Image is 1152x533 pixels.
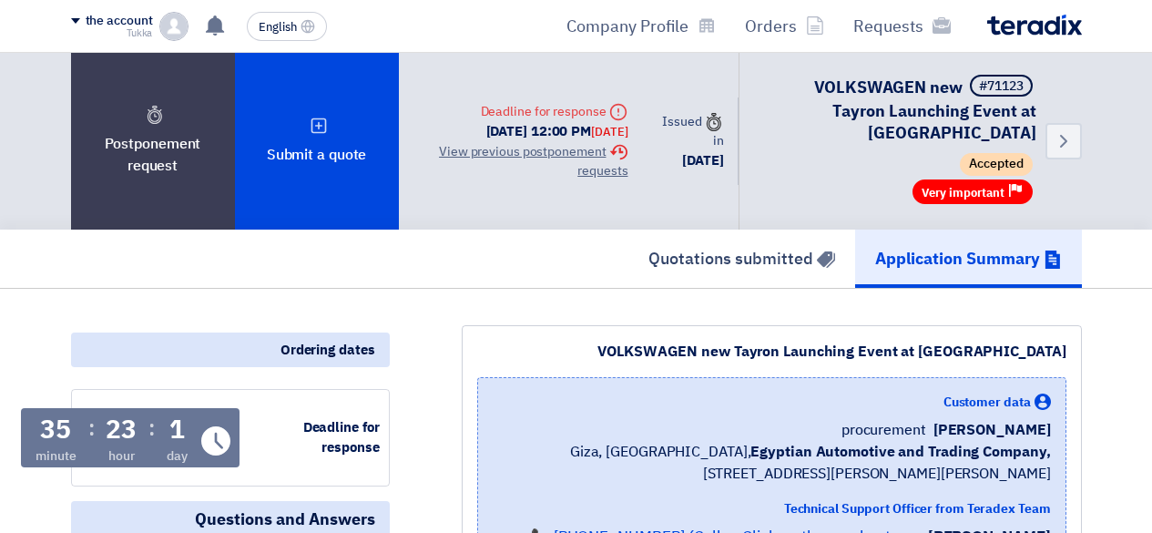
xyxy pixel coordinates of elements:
[127,26,153,41] font: Tukka
[987,15,1082,36] img: Teradix logo
[280,340,375,360] font: Ordering dates
[566,14,688,38] font: Company Profile
[88,412,95,445] font: :
[40,411,71,449] font: 35
[922,184,1004,201] font: Very important
[979,77,1024,96] font: #71123
[750,441,1050,463] font: Egyptian Automotive and Trading Company,
[784,499,1051,518] font: Technical Support Officer from Teradex Team
[943,393,1031,412] font: Customer data
[36,446,76,466] font: minute
[969,155,1024,174] font: Accepted
[106,411,137,449] font: 23
[933,419,1051,441] font: [PERSON_NAME]
[648,246,813,271] font: Quotations submitted
[159,12,189,41] img: profile_test.png
[591,123,627,140] font: [DATE]
[853,14,923,38] font: Requests
[855,230,1082,288] a: Application Summary
[267,144,367,166] font: Submit a quote
[570,441,1051,485] font: Giza, [GEOGRAPHIC_DATA], [STREET_ADDRESS][PERSON_NAME][PERSON_NAME]
[745,14,797,38] font: Orders
[108,446,135,466] font: hour
[761,75,1035,144] h5: VOLKSWAGEN new Tayron Launching Event at Azha
[839,5,965,47] a: Requests
[259,18,297,36] font: English
[195,507,375,531] font: Questions and Answers
[481,102,607,121] font: Deadline for response
[247,12,327,41] button: English
[597,341,1065,363] font: VOLKSWAGEN new Tayron Launching Event at [GEOGRAPHIC_DATA]
[148,412,155,445] font: :
[169,411,185,449] font: 1
[303,417,380,458] font: Deadline for response
[875,246,1040,271] font: Application Summary
[682,150,723,170] font: [DATE]
[814,75,1036,145] font: VOLKSWAGEN new Tayron Launching Event at [GEOGRAPHIC_DATA]
[439,142,627,180] font: View previous postponement requests
[841,419,926,441] font: procurement
[167,446,188,466] font: day
[730,5,839,47] a: Orders
[105,133,201,177] font: Postponement request
[86,11,153,30] font: the account
[662,112,723,150] font: Issued in
[486,121,592,141] font: [DATE] 12:00 PM
[628,230,855,288] a: Quotations submitted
